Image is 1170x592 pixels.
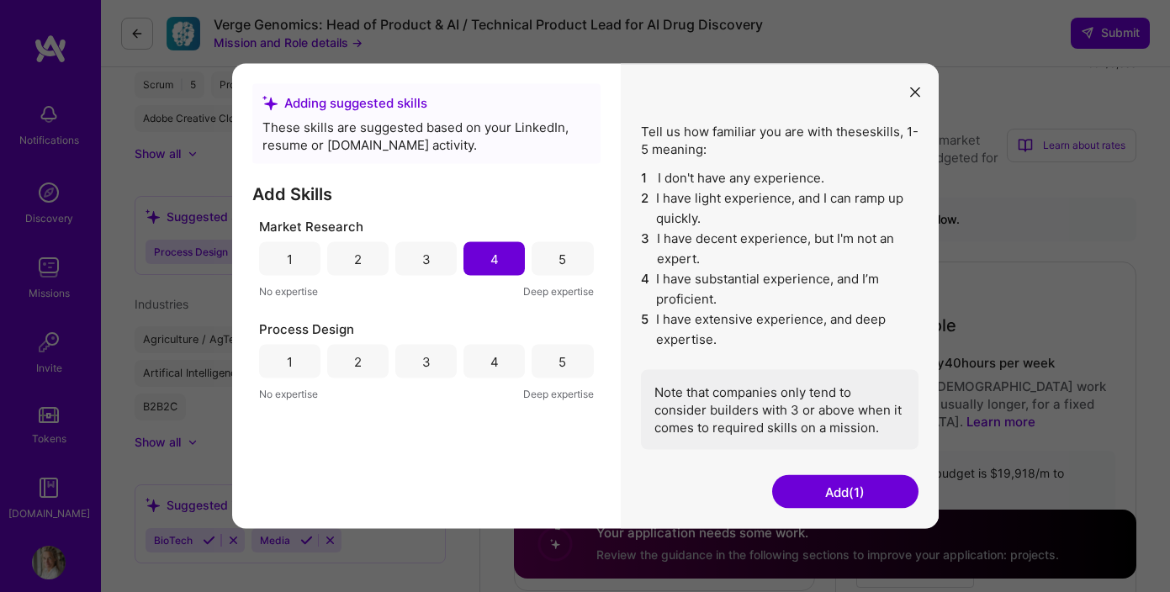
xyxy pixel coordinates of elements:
[287,250,293,267] div: 1
[910,87,920,97] i: icon Close
[259,283,318,300] span: No expertise
[641,188,650,229] span: 2
[490,352,499,370] div: 4
[262,95,278,110] i: icon SuggestedTeams
[354,352,362,370] div: 2
[641,229,650,269] span: 3
[422,352,431,370] div: 3
[259,218,363,235] span: Market Research
[641,188,919,229] li: I have light experience, and I can ramp up quickly.
[523,385,594,403] span: Deep expertise
[641,229,919,269] li: I have decent experience, but I'm not an expert.
[252,184,601,204] h3: Add Skills
[641,168,651,188] span: 1
[232,64,939,529] div: modal
[523,283,594,300] span: Deep expertise
[262,94,590,112] div: Adding suggested skills
[641,269,650,309] span: 4
[641,168,919,188] li: I don't have any experience.
[354,250,362,267] div: 2
[641,309,919,350] li: I have extensive experience, and deep expertise.
[559,250,566,267] div: 5
[559,352,566,370] div: 5
[490,250,499,267] div: 4
[641,269,919,309] li: I have substantial experience, and I’m proficient.
[262,119,590,154] div: These skills are suggested based on your LinkedIn, resume or [DOMAIN_NAME] activity.
[259,320,354,338] span: Process Design
[772,475,919,509] button: Add(1)
[422,250,431,267] div: 3
[641,370,919,450] div: Note that companies only tend to consider builders with 3 or above when it comes to required skil...
[287,352,293,370] div: 1
[641,309,650,350] span: 5
[259,385,318,403] span: No expertise
[641,123,919,450] div: Tell us how familiar you are with these skills , 1-5 meaning:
